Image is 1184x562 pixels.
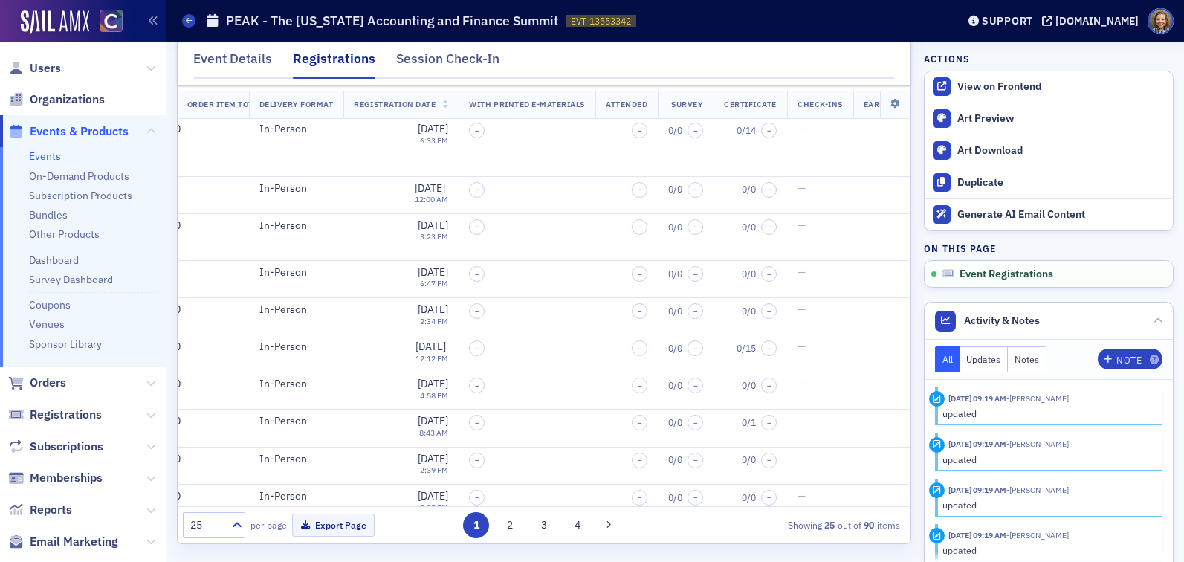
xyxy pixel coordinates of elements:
div: [DOMAIN_NAME] [1055,14,1139,28]
span: – [767,126,771,135]
span: – [475,381,479,390]
time: 8:43 AM [419,427,448,438]
div: Update [929,528,945,543]
span: Orders [30,375,66,391]
time: 12:00 AM [415,194,448,204]
h4: Actions [924,52,970,65]
span: — [798,414,806,427]
span: Check-Ins [798,99,843,109]
span: – [638,270,642,279]
img: SailAMX [100,10,123,33]
span: – [767,419,771,427]
a: Venues [29,317,65,331]
span: – [767,185,771,194]
span: – [693,381,698,390]
span: 0 / 0 [742,380,756,391]
div: Showing out of items [671,518,900,532]
span: Memberships [30,470,103,486]
span: Users [30,60,61,77]
button: 2 [497,512,523,538]
span: 0 / 0 [668,125,682,136]
time: 2:34 PM [420,316,448,326]
span: 0 / 0 [742,268,756,280]
span: — [798,219,806,232]
a: View on Frontend [925,71,1173,103]
span: — [798,340,806,353]
span: Organizations [30,91,105,108]
button: [DOMAIN_NAME] [1042,16,1144,26]
a: Reports [8,502,72,518]
span: Event Registrations [960,268,1053,281]
span: – [767,222,771,231]
span: Activity & Notes [964,313,1040,329]
button: 1 [463,512,489,538]
a: Memberships [8,470,103,486]
span: – [638,222,642,231]
time: 2:39 PM [420,465,448,475]
div: Note [1116,356,1142,364]
span: [DATE] [418,219,448,232]
div: updated [942,453,1153,466]
time: 2:35 PM [420,502,448,512]
span: Registrations [30,407,102,423]
strong: 25 [822,518,838,532]
div: Art Preview [957,112,1165,126]
span: 0 / 0 [668,343,682,354]
div: In-Person [259,219,334,233]
time: 4:58 PM [420,390,448,401]
span: – [767,344,771,353]
time: 9/19/2025 09:19 AM [948,393,1006,404]
span: 0 / 0 [668,184,682,195]
span: – [693,419,698,427]
span: 0 / 0 [668,222,682,233]
time: 6:33 PM [420,135,448,145]
span: 0 / 0 [668,492,682,503]
span: – [638,456,642,465]
div: Registrations [293,49,375,79]
a: Subscriptions [8,439,103,455]
button: Notes [1008,346,1046,372]
span: – [693,344,698,353]
span: [DATE] [418,122,448,135]
span: – [767,381,771,390]
h1: PEAK - The [US_STATE] Accounting and Finance Summit [226,12,558,30]
a: Survey Dashboard [29,273,113,286]
time: 3:23 PM [420,231,448,242]
div: Support [982,14,1033,28]
a: SailAMX [21,10,89,34]
span: 0 / 0 [742,222,756,233]
span: – [693,456,698,465]
div: In-Person [259,415,334,428]
span: Reports [30,502,72,518]
a: Registrations [8,407,102,423]
button: 4 [565,512,591,538]
span: – [475,456,479,465]
span: 0 / 0 [668,380,682,391]
a: Coupons [29,298,71,311]
span: — [798,122,806,135]
span: 0 / 0 [742,306,756,317]
span: [DATE] [418,489,448,503]
a: Art Download [925,135,1173,167]
span: – [638,126,642,135]
a: Dashboard [29,253,79,267]
div: Generate AI Email Content [957,208,1165,222]
div: updated [942,543,1153,557]
span: Profile [1148,8,1174,34]
button: Export Page [292,514,375,537]
a: Orders [8,375,66,391]
span: [DATE] [415,340,446,353]
a: Events [29,149,61,163]
span: 0 / 15 [737,343,756,354]
div: Update [929,437,945,453]
span: – [475,270,479,279]
span: – [638,185,642,194]
time: 9/19/2025 09:19 AM [948,530,1006,540]
span: – [638,344,642,353]
div: In-Person [259,378,334,391]
span: Registration Date [354,99,436,109]
span: – [693,222,698,231]
div: In-Person [259,266,334,280]
time: 6:47 PM [420,278,448,288]
a: Bundles [29,208,68,222]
